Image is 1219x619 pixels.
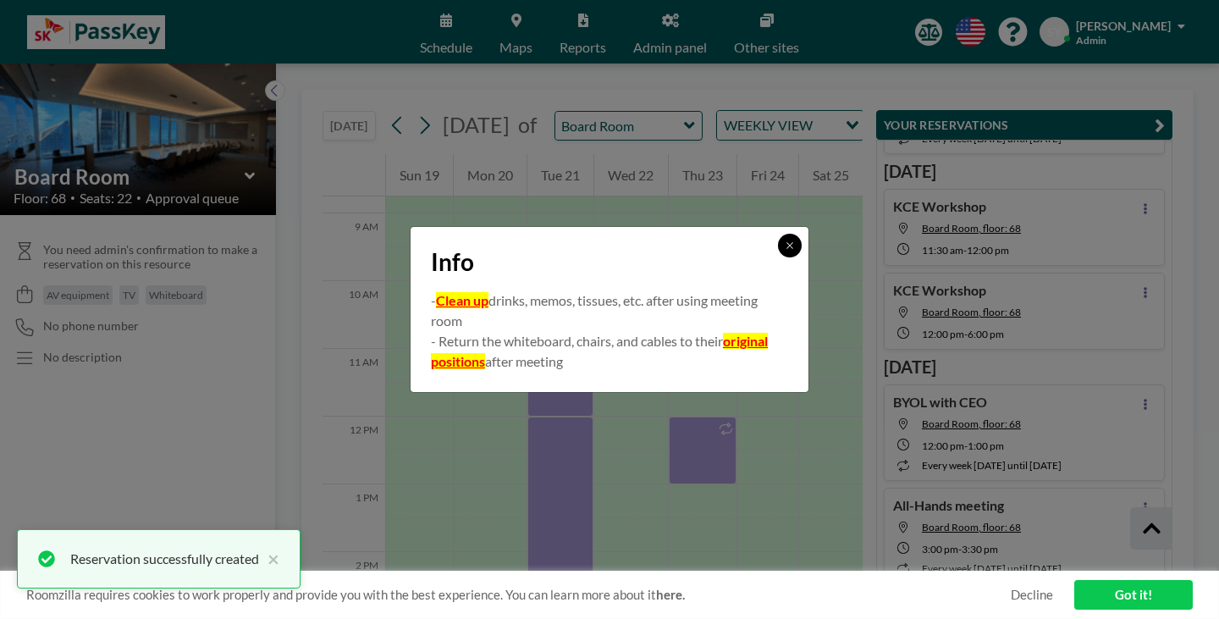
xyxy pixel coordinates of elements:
p: - drinks, memos, tissues, etc. after using meeting room [431,290,788,331]
u: Clean up [436,292,488,308]
a: Decline [1011,587,1053,603]
span: Roomzilla requires cookies to work properly and provide you with the best experience. You can lea... [26,587,1011,603]
p: - Return the whiteboard, chairs, and cables to their after meeting [431,331,788,372]
span: Info [431,247,474,277]
a: here. [656,587,685,602]
a: Got it! [1074,580,1193,610]
div: Reservation successfully created [70,549,259,569]
button: close [259,549,279,569]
